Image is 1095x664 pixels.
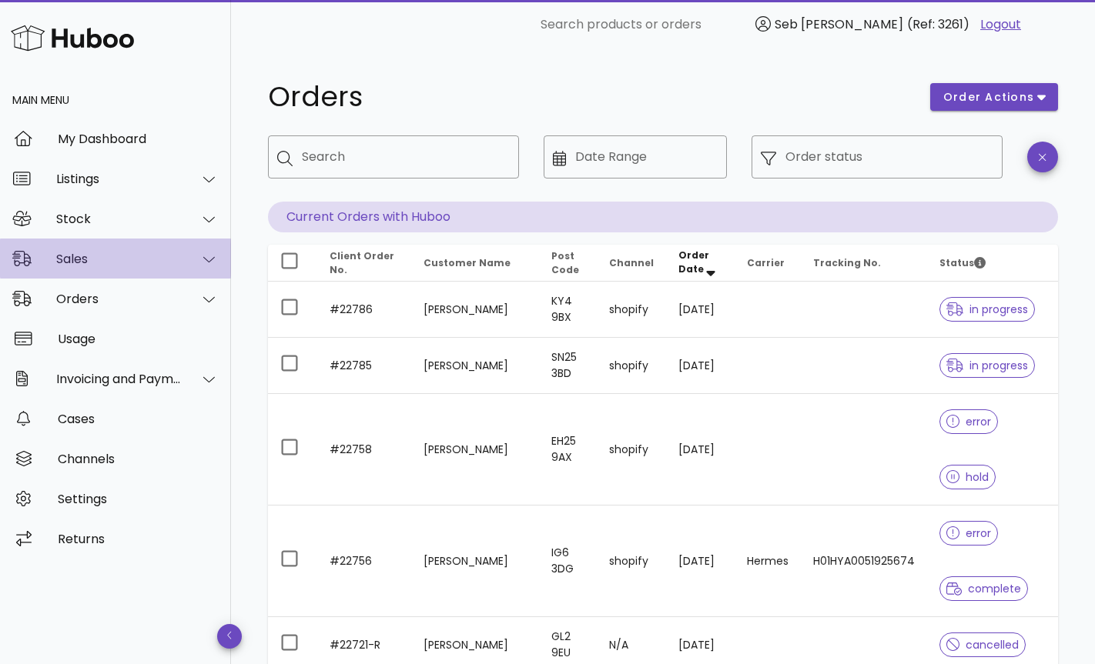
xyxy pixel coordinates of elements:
span: Seb [PERSON_NAME] [775,15,903,33]
td: KY4 9BX [539,282,597,338]
span: Client Order No. [330,249,394,276]
td: shopify [597,338,666,394]
td: [DATE] [666,338,735,394]
a: Logout [980,15,1021,34]
th: Order Date: Sorted descending. Activate to remove sorting. [666,245,735,282]
td: #22756 [317,506,411,617]
h1: Orders [268,83,912,111]
div: Returns [58,532,219,546]
div: Channels [58,452,219,466]
div: Listings [56,172,182,186]
td: [DATE] [666,282,735,338]
th: Carrier [735,245,801,282]
td: H01HYA0051925674 [801,506,927,617]
span: Post Code [551,249,579,276]
div: Invoicing and Payments [56,372,182,386]
td: #22786 [317,282,411,338]
span: Channel [609,256,654,269]
div: My Dashboard [58,132,219,146]
td: IG6 3DG [539,506,597,617]
span: in progress [946,360,1028,371]
span: (Ref: 3261) [907,15,969,33]
td: [DATE] [666,394,735,506]
td: [PERSON_NAME] [411,394,539,506]
span: Carrier [747,256,785,269]
td: shopify [597,506,666,617]
th: Client Order No. [317,245,411,282]
div: Settings [58,492,219,506]
td: #22785 [317,338,411,394]
span: error [946,416,992,427]
span: error [946,528,992,539]
img: Huboo Logo [11,22,134,55]
span: order actions [943,89,1035,105]
td: SN25 3BD [539,338,597,394]
th: Tracking No. [801,245,927,282]
span: cancelled [946,639,1020,650]
span: in progress [946,304,1028,315]
th: Post Code [539,245,597,282]
span: complete [946,583,1021,594]
th: Customer Name [411,245,539,282]
button: order actions [930,83,1058,111]
span: Tracking No. [813,256,881,269]
td: #22758 [317,394,411,506]
span: Status [939,256,986,269]
div: Sales [56,252,182,266]
span: Customer Name [424,256,511,269]
div: Stock [56,212,182,226]
td: [PERSON_NAME] [411,282,539,338]
td: [DATE] [666,506,735,617]
td: EH25 9AX [539,394,597,506]
td: Hermes [735,506,801,617]
div: Cases [58,412,219,426]
th: Status [927,245,1058,282]
p: Current Orders with Huboo [268,202,1058,232]
span: hold [946,472,990,482]
th: Channel [597,245,666,282]
span: Order Date [678,249,709,275]
div: Orders [56,292,182,306]
div: Usage [58,332,219,346]
td: [PERSON_NAME] [411,506,539,617]
td: shopify [597,282,666,338]
td: [PERSON_NAME] [411,338,539,394]
td: shopify [597,394,666,506]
